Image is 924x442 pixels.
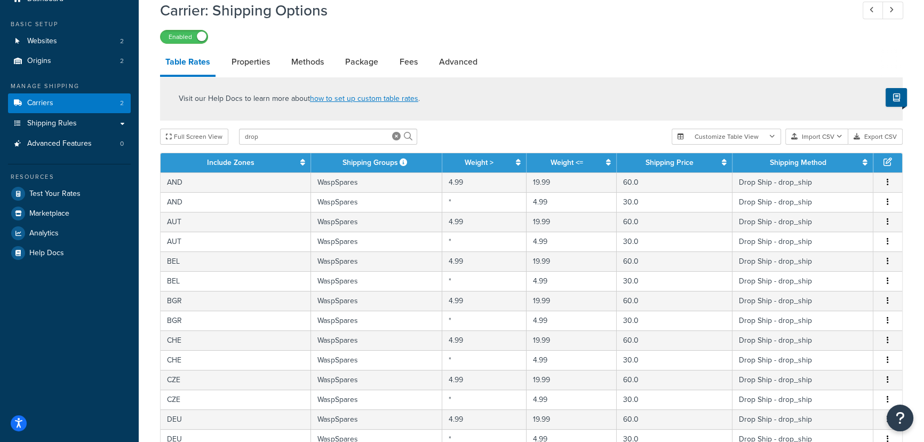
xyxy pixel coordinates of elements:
[527,251,617,271] td: 19.99
[394,49,423,75] a: Fees
[442,172,527,192] td: 4.99
[8,93,131,113] a: Carriers2
[732,251,873,271] td: Drop Ship - drop_ship
[442,409,527,429] td: 4.99
[617,232,732,251] td: 30.0
[8,172,131,181] div: Resources
[617,311,732,330] td: 30.0
[617,271,732,291] td: 30.0
[527,330,617,350] td: 19.99
[527,271,617,291] td: 4.99
[732,212,873,232] td: Drop Ship - drop_ship
[617,330,732,350] td: 60.0
[311,172,442,192] td: WaspSpares
[161,370,311,390] td: CZE
[8,31,131,51] li: Websites
[161,311,311,330] td: BGR
[527,370,617,390] td: 19.99
[161,212,311,232] td: AUT
[311,370,442,390] td: WaspSpares
[311,212,442,232] td: WaspSpares
[8,51,131,71] li: Origins
[732,330,873,350] td: Drop Ship - drop_ship
[8,114,131,133] li: Shipping Rules
[8,224,131,243] li: Analytics
[527,350,617,370] td: 4.99
[617,192,732,212] td: 30.0
[239,129,417,145] input: Search
[617,212,732,232] td: 60.0
[732,409,873,429] td: Drop Ship - drop_ship
[161,251,311,271] td: BEL
[646,157,694,168] a: Shipping Price
[732,232,873,251] td: Drop Ship - drop_ship
[732,291,873,311] td: Drop Ship - drop_ship
[527,390,617,409] td: 4.99
[161,409,311,429] td: DEU
[311,330,442,350] td: WaspSpares
[732,172,873,192] td: Drop Ship - drop_ship
[120,139,124,148] span: 0
[120,37,124,46] span: 2
[161,30,208,43] label: Enabled
[732,370,873,390] td: Drop Ship - drop_ship
[161,390,311,409] td: CZE
[617,370,732,390] td: 60.0
[8,51,131,71] a: Origins2
[8,31,131,51] a: Websites2
[311,390,442,409] td: WaspSpares
[732,192,873,212] td: Drop Ship - drop_ship
[882,2,903,19] a: Next Record
[161,232,311,251] td: AUT
[8,204,131,223] li: Marketplace
[8,243,131,263] a: Help Docs
[311,192,442,212] td: WaspSpares
[160,129,228,145] button: Full Screen View
[27,37,57,46] span: Websites
[442,212,527,232] td: 4.99
[120,99,124,108] span: 2
[442,330,527,350] td: 4.99
[527,172,617,192] td: 19.99
[27,139,92,148] span: Advanced Features
[8,20,131,29] div: Basic Setup
[286,49,329,75] a: Methods
[848,129,903,145] button: Export CSV
[442,251,527,271] td: 4.99
[527,232,617,251] td: 4.99
[617,409,732,429] td: 60.0
[672,129,781,145] button: Customize Table View
[311,291,442,311] td: WaspSpares
[863,2,883,19] a: Previous Record
[434,49,483,75] a: Advanced
[311,251,442,271] td: WaspSpares
[207,157,254,168] a: Include Zones
[161,271,311,291] td: BEL
[161,172,311,192] td: AND
[311,271,442,291] td: WaspSpares
[179,93,420,105] p: Visit our Help Docs to learn more about .
[785,129,848,145] button: Import CSV
[617,390,732,409] td: 30.0
[8,184,131,203] a: Test Your Rates
[617,350,732,370] td: 30.0
[27,57,51,66] span: Origins
[732,311,873,330] td: Drop Ship - drop_ship
[226,49,275,75] a: Properties
[617,172,732,192] td: 60.0
[311,409,442,429] td: WaspSpares
[120,57,124,66] span: 2
[340,49,384,75] a: Package
[161,330,311,350] td: CHE
[8,134,131,154] a: Advanced Features0
[617,251,732,271] td: 60.0
[527,311,617,330] td: 4.99
[27,99,53,108] span: Carriers
[8,134,131,154] li: Advanced Features
[527,212,617,232] td: 19.99
[527,192,617,212] td: 4.99
[527,291,617,311] td: 19.99
[527,409,617,429] td: 19.99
